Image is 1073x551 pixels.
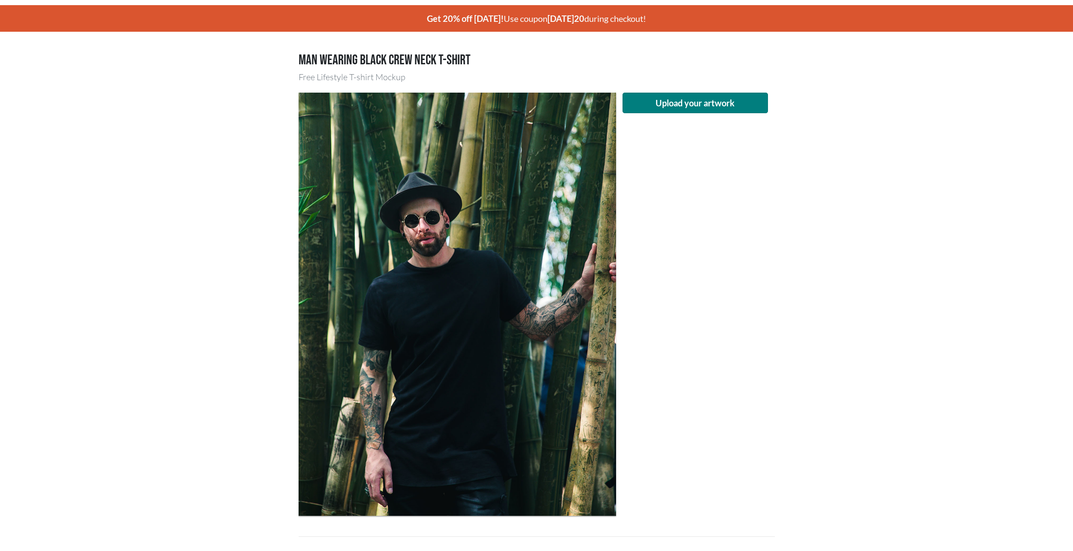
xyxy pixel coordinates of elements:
img: hipster style man wearing a black crew neck T-shirt in a bamboo forest [299,93,616,516]
span: Get 20% off [DATE]! [427,13,504,24]
span: [DATE]20 [547,13,584,24]
h1: Man wearing black crew neck T-shirt [299,52,775,69]
p: Use coupon during checkout! [299,5,775,32]
h3: Free Lifestyle T-shirt Mockup [299,72,775,82]
button: Upload your artwork [623,93,768,113]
